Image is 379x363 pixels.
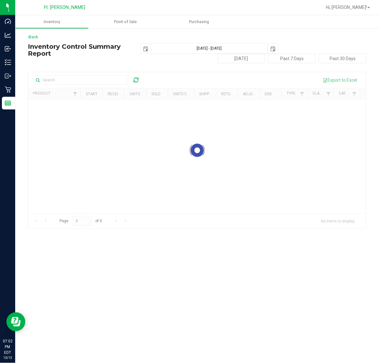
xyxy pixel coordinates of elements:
button: [DATE] [218,54,265,63]
inline-svg: Retail [5,86,11,93]
a: Purchasing [162,15,236,28]
inline-svg: Dashboard [5,18,11,25]
inline-svg: Reports [5,100,11,106]
span: Point of Sale [106,19,146,25]
span: Purchasing [181,19,218,25]
a: Inventory [15,15,89,28]
p: 07:02 PM EDT [3,338,12,355]
inline-svg: Outbound [5,73,11,79]
span: select [140,43,151,54]
iframe: Resource center [6,312,25,331]
button: Past 30 Days [319,54,366,63]
inline-svg: Inbound [5,46,11,52]
a: Back [28,35,38,39]
button: Past 7 Days [268,54,316,63]
span: select [268,43,278,54]
h4: Inventory Control Summary Report [28,43,141,57]
p: 10/13 [3,355,12,360]
inline-svg: Inventory [5,59,11,66]
span: Ft. [PERSON_NAME] [44,5,85,10]
span: Hi, [PERSON_NAME]! [326,5,367,10]
inline-svg: Analytics [5,32,11,38]
span: Inventory [35,19,69,25]
a: Point of Sale [89,15,162,28]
